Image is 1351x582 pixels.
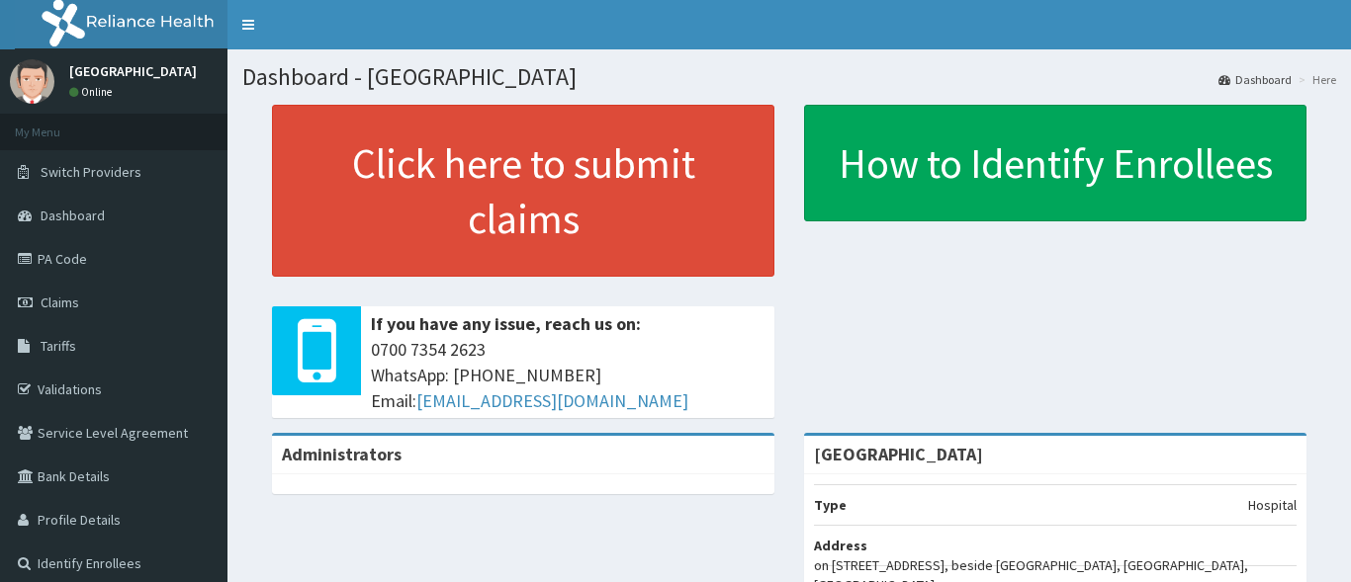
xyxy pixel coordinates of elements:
span: Claims [41,293,79,311]
b: If you have any issue, reach us on: [371,312,641,335]
span: Tariffs [41,337,76,355]
p: Hospital [1248,495,1297,515]
p: [GEOGRAPHIC_DATA] [69,64,197,78]
a: Online [69,85,117,99]
img: User Image [10,59,54,104]
a: Click here to submit claims [272,105,774,277]
a: Dashboard [1218,71,1292,88]
span: Dashboard [41,207,105,224]
strong: [GEOGRAPHIC_DATA] [814,443,983,465]
h1: Dashboard - [GEOGRAPHIC_DATA] [242,64,1336,90]
b: Type [814,496,847,514]
b: Administrators [282,443,402,465]
a: [EMAIL_ADDRESS][DOMAIN_NAME] [416,389,688,412]
span: 0700 7354 2623 WhatsApp: [PHONE_NUMBER] Email: [371,337,765,413]
span: Switch Providers [41,163,141,181]
a: How to Identify Enrollees [804,105,1306,221]
b: Address [814,537,867,554]
li: Here [1294,71,1336,88]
